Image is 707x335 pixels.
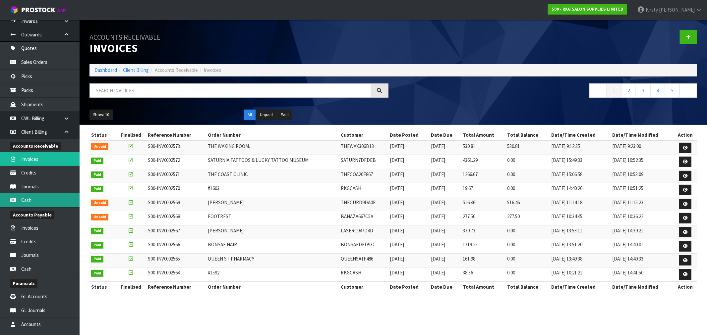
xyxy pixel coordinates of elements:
[679,83,697,98] a: →
[550,267,611,282] td: [DATE] 10:21:21
[388,130,429,140] th: Date Posted
[646,7,658,13] span: Kirsty
[339,197,388,211] td: THECURD9DA0E
[339,211,388,225] td: BANAZA667C5A
[674,281,697,292] th: Action
[89,33,160,42] small: Accounts Receivable
[146,281,206,292] th: Reference Number
[146,155,206,169] td: S00-INV0002572
[550,239,611,254] td: [DATE] 13:51:20
[91,228,103,234] span: Paid
[552,6,623,12] strong: S00 - RKG SALON SUPPLIES LIMITED
[91,200,108,206] span: Unpaid
[611,239,674,254] td: [DATE] 14:40:01
[56,7,67,14] small: WMS
[204,67,221,73] span: Invoices
[550,211,611,225] td: [DATE] 10:34:45
[505,155,550,169] td: 0.00
[146,211,206,225] td: S00-INV0002568
[91,171,103,178] span: Paid
[206,169,339,183] td: THE COAST CLINIC
[550,197,611,211] td: [DATE] 11:14:18
[94,67,117,73] a: Dashboard
[10,6,18,14] img: cube-alt.png
[339,155,388,169] td: SATURN7DFDEB
[505,281,550,292] th: Total Balance
[206,253,339,267] td: QUEEN ST PHARMACY
[206,155,339,169] td: SATURNIA TATTOOS & LUCKY TATTOO MUSEUM
[461,211,505,225] td: 277.50
[91,270,103,277] span: Paid
[505,225,550,239] td: 0.00
[429,267,461,282] td: [DATE]
[146,225,206,239] td: S00-INV0002567
[461,197,505,211] td: 516.46
[388,281,429,292] th: Date Posted
[550,155,611,169] td: [DATE] 15:49:33
[89,30,388,54] h1: Invoices
[611,141,674,155] td: [DATE] 9:23:00
[650,83,665,98] a: 4
[116,281,146,292] th: Finalised
[611,130,674,140] th: Date/Time Modified
[429,197,461,211] td: [DATE]
[429,183,461,197] td: [DATE]
[550,141,611,155] td: [DATE] 9:12:35
[548,4,627,15] a: S00 - RKG SALON SUPPLIES LIMITED
[611,155,674,169] td: [DATE] 10:52:35
[339,267,388,282] td: RKGCASH
[339,130,388,140] th: Customer
[339,169,388,183] td: THECOA20F867
[206,211,339,225] td: FOOTREST
[206,281,339,292] th: Order Number
[388,267,429,282] td: [DATE]
[461,155,505,169] td: 4361.29
[206,197,339,211] td: [PERSON_NAME]
[116,130,146,140] th: Finalised
[398,83,697,100] nav: Page navigation
[429,141,461,155] td: [DATE]
[388,239,429,254] td: [DATE]
[388,155,429,169] td: [DATE]
[505,267,550,282] td: 0.00
[146,183,206,197] td: S00-INV0002570
[429,211,461,225] td: [DATE]
[91,186,103,192] span: Paid
[146,169,206,183] td: S00-INV0002571
[674,130,697,140] th: Action
[10,279,37,288] span: Financials
[550,130,611,140] th: Date/Time Created
[665,83,680,98] a: 5
[146,239,206,254] td: S00-INV0002566
[339,225,388,239] td: LASERC947D4D
[429,253,461,267] td: [DATE]
[146,197,206,211] td: S00-INV0002569
[123,67,149,73] a: Client Billing
[589,83,607,98] a: ←
[461,281,505,292] th: Total Amount
[611,197,674,211] td: [DATE] 11:15:23
[461,169,505,183] td: 1266.67
[339,253,388,267] td: QUEENSA1F486
[146,130,206,140] th: Reference Number
[21,6,55,14] span: ProStock
[91,143,108,150] span: Unpaid
[611,225,674,239] td: [DATE] 14:39:21
[339,239,388,254] td: BONSAEDED93C
[429,281,461,292] th: Date Due
[621,83,636,98] a: 2
[339,141,388,155] td: THEWAX306D13
[429,130,461,140] th: Date Due
[611,211,674,225] td: [DATE] 10:36:22
[429,155,461,169] td: [DATE]
[146,141,206,155] td: S00-INV0002573
[339,183,388,197] td: RKGCASH
[206,183,339,197] td: #1603
[607,83,621,98] a: 1
[244,110,256,120] button: All
[550,169,611,183] td: [DATE] 15:06:58
[339,281,388,292] th: Customer
[505,211,550,225] td: 277.50
[429,169,461,183] td: [DATE]
[461,253,505,267] td: 161.98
